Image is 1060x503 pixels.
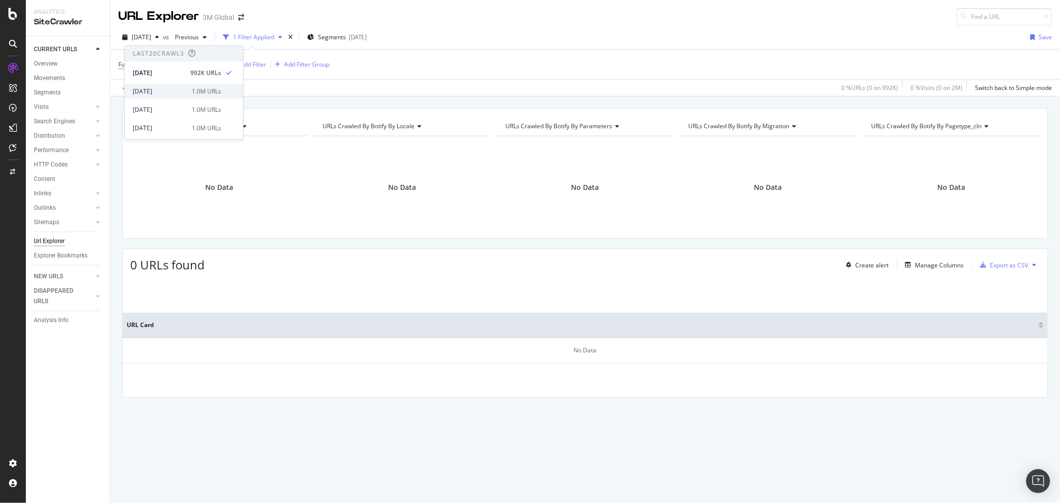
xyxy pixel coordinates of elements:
[133,69,184,78] div: [DATE]
[34,73,103,84] a: Movements
[34,315,69,326] div: Analysis Info
[118,80,147,96] button: Apply
[915,261,964,269] div: Manage Columns
[34,102,49,112] div: Visits
[318,33,346,41] span: Segments
[34,73,65,84] div: Movements
[34,174,103,184] a: Content
[323,122,414,130] span: URLs Crawled By Botify By locale
[34,286,84,307] div: DISAPPEARED URLS
[503,118,665,134] h4: URLs Crawled By Botify By parameters
[203,12,234,22] div: 3M Global
[118,29,163,45] button: [DATE]
[689,122,790,130] span: URLs Crawled By Botify By migration
[34,188,93,199] a: Inlinks
[34,188,51,199] div: Inlinks
[127,321,1036,330] span: URL Card
[34,217,93,228] a: Sitemaps
[1039,33,1052,41] div: Save
[130,256,205,273] span: 0 URLs found
[34,87,103,98] a: Segments
[957,8,1052,25] input: Find a URL
[34,8,102,16] div: Analytics
[975,84,1052,92] div: Switch back to Simple mode
[1026,469,1050,493] div: Open Intercom Messenger
[171,29,211,45] button: Previous
[34,160,68,170] div: HTTP Codes
[388,182,416,192] span: No Data
[192,124,221,133] div: 1.0M URLs
[192,87,221,96] div: 1.0M URLs
[34,271,63,282] div: NEW URLS
[937,182,965,192] span: No Data
[34,145,93,156] a: Performance
[855,261,889,269] div: Create alert
[870,118,1031,134] h4: URLs Crawled By Botify By pagetype_cln
[284,60,329,69] div: Add Filter Group
[233,33,274,41] div: 1 Filter Applied
[34,59,103,69] a: Overview
[227,59,266,71] button: Add Filter
[303,29,371,45] button: Segments[DATE]
[34,87,61,98] div: Segments
[34,59,58,69] div: Overview
[754,182,782,192] span: No Data
[133,87,186,96] div: [DATE]
[571,182,599,192] span: No Data
[872,122,982,130] span: URLs Crawled By Botify By pagetype_cln
[841,84,898,92] div: 0 % URLs ( 0 on 992K )
[687,118,848,134] h4: URLs Crawled By Botify By migration
[123,338,1048,363] div: No Data
[910,84,963,92] div: 0 % Visits ( 0 on 2M )
[34,236,65,247] div: Url Explorer
[34,251,103,261] a: Explorer Bookmarks
[976,257,1028,273] button: Export as CSV
[34,203,56,213] div: Outlinks
[163,33,171,41] span: vs
[240,60,266,69] div: Add Filter
[34,145,69,156] div: Performance
[34,203,93,213] a: Outlinks
[118,60,140,69] span: Full URL
[34,44,93,55] a: CURRENT URLS
[34,217,59,228] div: Sitemaps
[34,315,103,326] a: Analysis Info
[901,259,964,271] button: Manage Columns
[133,50,184,58] div: Last 20 Crawls
[219,29,286,45] button: 1 Filter Applied
[171,33,199,41] span: Previous
[34,131,93,141] a: Distribution
[286,32,295,42] div: times
[34,116,93,127] a: Search Engines
[34,131,65,141] div: Distribution
[1026,29,1052,45] button: Save
[133,124,186,133] div: [DATE]
[118,8,199,25] div: URL Explorer
[34,44,77,55] div: CURRENT URLS
[271,59,329,71] button: Add Filter Group
[133,105,186,114] div: [DATE]
[34,286,93,307] a: DISAPPEARED URLS
[34,102,93,112] a: Visits
[34,116,75,127] div: Search Engines
[349,33,367,41] div: [DATE]
[192,105,221,114] div: 1.0M URLs
[34,16,102,28] div: SiteCrawler
[505,122,612,130] span: URLs Crawled By Botify By parameters
[34,271,93,282] a: NEW URLS
[34,174,55,184] div: Content
[321,118,482,134] h4: URLs Crawled By Botify By locale
[238,14,244,21] div: arrow-right-arrow-left
[190,69,221,78] div: 992K URLs
[205,182,233,192] span: No Data
[34,236,103,247] a: Url Explorer
[132,33,151,41] span: 2025 Sep. 7th
[34,160,93,170] a: HTTP Codes
[990,261,1028,269] div: Export as CSV
[842,257,889,273] button: Create alert
[34,251,87,261] div: Explorer Bookmarks
[971,80,1052,96] button: Switch back to Simple mode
